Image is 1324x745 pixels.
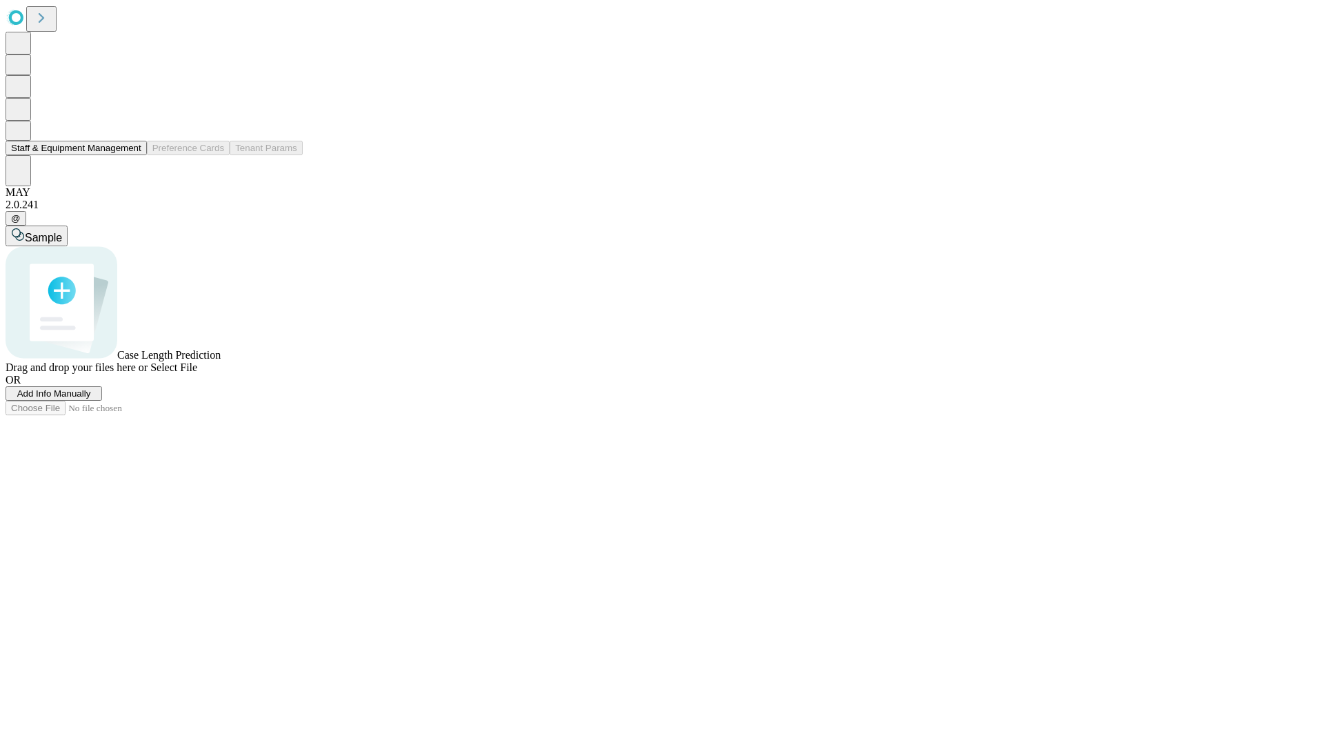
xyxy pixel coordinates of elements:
span: Select File [150,361,197,373]
div: 2.0.241 [6,199,1318,211]
span: OR [6,374,21,386]
span: Add Info Manually [17,388,91,399]
button: Add Info Manually [6,386,102,401]
button: @ [6,211,26,226]
span: @ [11,213,21,223]
span: Case Length Prediction [117,349,221,361]
button: Sample [6,226,68,246]
button: Staff & Equipment Management [6,141,147,155]
button: Preference Cards [147,141,230,155]
span: Sample [25,232,62,244]
span: Drag and drop your files here or [6,361,148,373]
div: MAY [6,186,1318,199]
button: Tenant Params [230,141,303,155]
